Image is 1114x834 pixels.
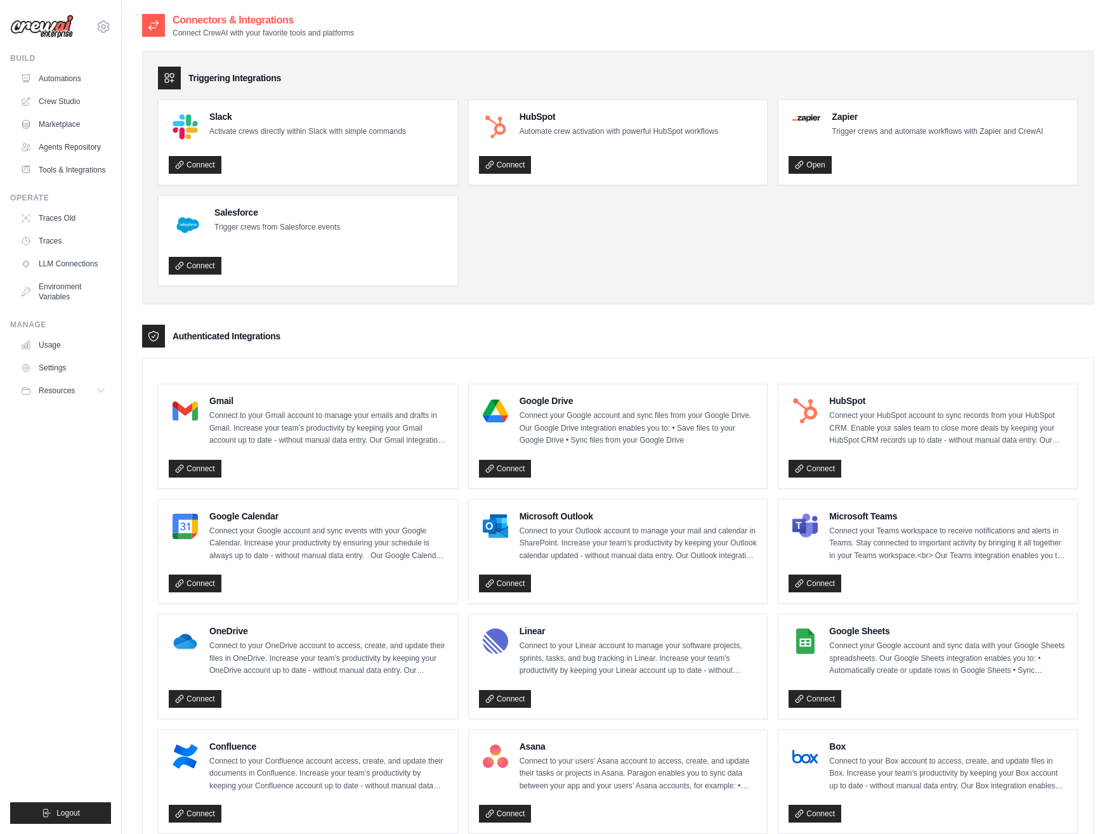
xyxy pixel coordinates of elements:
[209,110,406,123] h4: Slack
[209,126,406,138] p: Activate crews directly within Slack with simple commands
[169,575,221,592] a: Connect
[789,690,841,708] a: Connect
[56,808,80,818] span: Logout
[10,320,111,330] div: Manage
[829,510,1067,523] h4: Microsoft Teams
[792,629,818,654] img: Google Sheets Logo
[483,398,508,424] img: Google Drive Logo
[15,277,111,307] a: Environment Variables
[10,802,111,824] button: Logout
[173,514,198,539] img: Google Calendar Logo
[792,744,818,769] img: Box Logo
[209,525,447,563] p: Connect your Google account and sync events with your Google Calendar. Increase your productivity...
[209,740,447,753] h4: Confluence
[829,740,1067,753] h4: Box
[520,755,757,793] p: Connect to your users’ Asana account to access, create, and update their tasks or projects in Asa...
[789,805,841,823] a: Connect
[483,114,508,140] img: HubSpot Logo
[15,254,111,274] a: LLM Connections
[169,257,221,275] a: Connect
[169,460,221,478] a: Connect
[15,231,111,251] a: Traces
[173,114,198,140] img: Slack Logo
[209,510,447,523] h4: Google Calendar
[792,114,820,122] img: Zapier Logo
[10,53,111,63] div: Build
[15,160,111,180] a: Tools & Integrations
[169,690,221,708] a: Connect
[173,744,198,769] img: Confluence Logo
[209,410,447,447] p: Connect to your Gmail account to manage your emails and drafts in Gmail. Increase your team’s pro...
[39,386,75,396] span: Resources
[789,156,831,174] a: Open
[520,510,757,523] h4: Microsoft Outlook
[15,358,111,378] a: Settings
[832,110,1043,123] h4: Zapier
[10,193,111,203] div: Operate
[789,575,841,592] a: Connect
[173,629,198,654] img: OneDrive Logo
[520,625,757,637] h4: Linear
[10,15,74,39] img: Logo
[520,110,718,123] h4: HubSpot
[15,381,111,401] button: Resources
[479,690,532,708] a: Connect
[214,206,340,219] h4: Salesforce
[15,208,111,228] a: Traces Old
[520,394,757,407] h4: Google Drive
[792,398,818,424] img: HubSpot Logo
[483,514,508,539] img: Microsoft Outlook Logo
[520,640,757,677] p: Connect to your Linear account to manage your software projects, sprints, tasks, and bug tracking...
[520,410,757,447] p: Connect your Google account and sync files from your Google Drive. Our Google Drive integration e...
[173,210,203,240] img: Salesforce Logo
[520,126,718,138] p: Automate crew activation with powerful HubSpot workflows
[169,156,221,174] a: Connect
[792,514,818,539] img: Microsoft Teams Logo
[829,640,1067,677] p: Connect your Google account and sync data with your Google Sheets spreadsheets. Our Google Sheets...
[832,126,1043,138] p: Trigger crews and automate workflows with Zapier and CrewAI
[214,221,340,234] p: Trigger crews from Salesforce events
[479,575,532,592] a: Connect
[188,72,281,84] h3: Triggering Integrations
[829,394,1067,407] h4: HubSpot
[173,330,280,342] h3: Authenticated Integrations
[15,137,111,157] a: Agents Repository
[483,744,508,769] img: Asana Logo
[15,335,111,355] a: Usage
[173,28,354,38] p: Connect CrewAI with your favorite tools and platforms
[829,625,1067,637] h4: Google Sheets
[15,114,111,134] a: Marketplace
[209,625,447,637] h4: OneDrive
[209,394,447,407] h4: Gmail
[173,13,354,28] h2: Connectors & Integrations
[520,740,757,753] h4: Asana
[483,629,508,654] img: Linear Logo
[209,640,447,677] p: Connect to your OneDrive account to access, create, and update their files in OneDrive. Increase ...
[209,755,447,793] p: Connect to your Confluence account access, create, and update their documents in Confluence. Incr...
[789,460,841,478] a: Connect
[479,460,532,478] a: Connect
[479,156,532,174] a: Connect
[15,91,111,112] a: Crew Studio
[520,525,757,563] p: Connect to your Outlook account to manage your mail and calendar in SharePoint. Increase your tea...
[479,805,532,823] a: Connect
[15,68,111,89] a: Automations
[173,398,198,424] img: Gmail Logo
[829,755,1067,793] p: Connect to your Box account to access, create, and update files in Box. Increase your team’s prod...
[829,525,1067,563] p: Connect your Teams workspace to receive notifications and alerts in Teams. Stay connected to impo...
[169,805,221,823] a: Connect
[829,410,1067,447] p: Connect your HubSpot account to sync records from your HubSpot CRM. Enable your sales team to clo...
